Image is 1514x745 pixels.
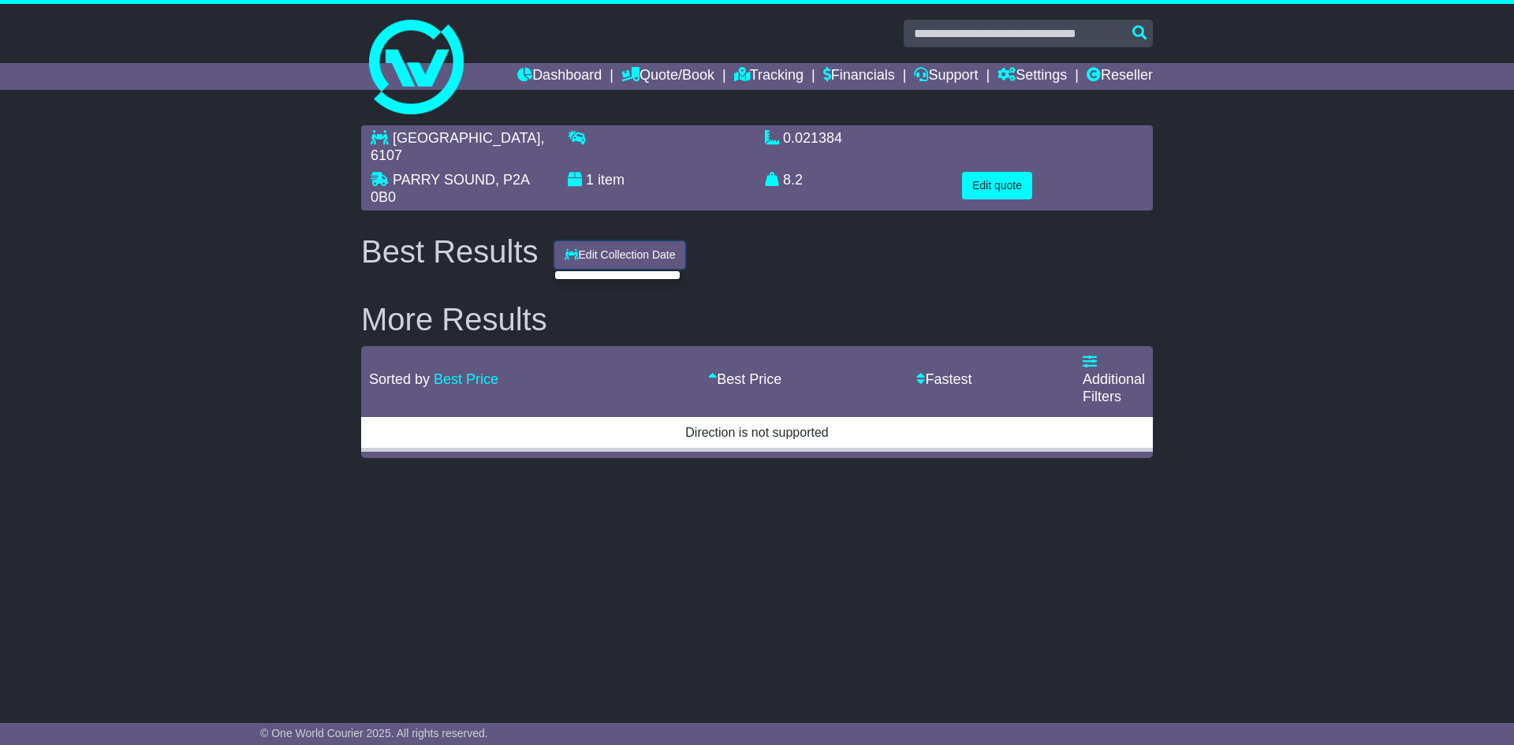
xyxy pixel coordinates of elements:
span: , P2A 0B0 [371,172,529,205]
span: 8.2 [783,172,803,188]
a: Tracking [734,63,804,90]
a: Settings [998,63,1067,90]
a: Financials [823,63,895,90]
span: 1 [586,172,594,188]
button: Edit Collection Date [554,241,686,269]
span: , 6107 [371,130,544,163]
a: Dashboard [517,63,602,90]
a: Reseller [1087,63,1153,90]
h2: More Results [361,302,1153,337]
div: Best Results [353,234,546,269]
span: PARRY SOUND [393,172,495,188]
span: item [598,172,625,188]
span: [GEOGRAPHIC_DATA] [393,130,540,146]
a: Additional Filters [1083,354,1145,404]
span: Sorted by [369,371,430,387]
a: Fastest [916,371,971,387]
a: Support [914,63,978,90]
a: Best Price [434,371,498,387]
td: Direction is not supported [361,415,1153,450]
span: © One World Courier 2025. All rights reserved. [260,727,488,739]
a: Best Price [708,371,781,387]
a: Quote/Book [621,63,714,90]
span: 0.021384 [783,130,842,146]
button: Edit quote [962,172,1032,199]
